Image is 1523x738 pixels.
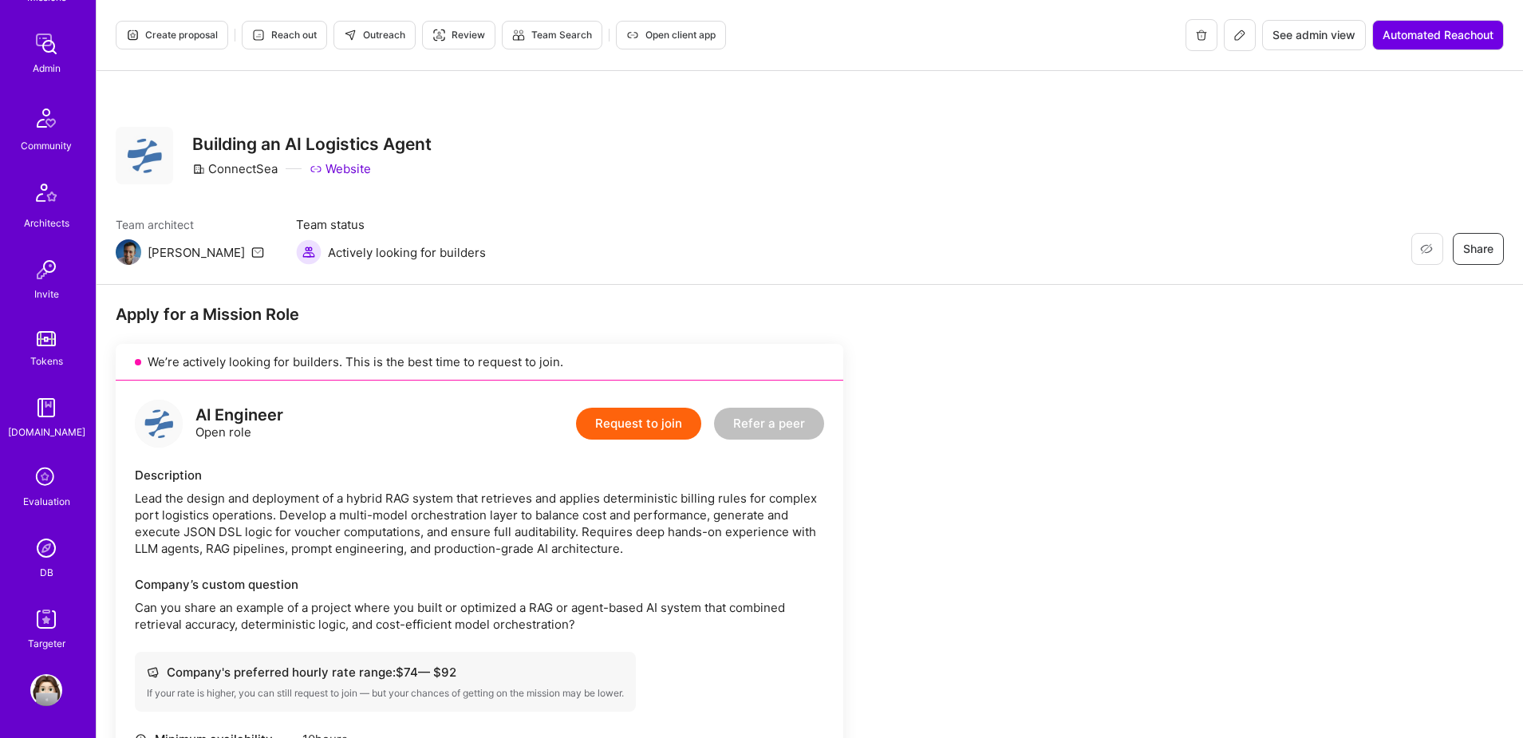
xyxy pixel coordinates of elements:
button: Outreach [333,21,416,49]
button: Share [1453,233,1504,265]
span: Actively looking for builders [328,244,486,261]
div: Apply for a Mission Role [116,304,843,325]
button: Request to join [576,408,701,440]
div: Architects [24,215,69,231]
span: Reach out [252,28,317,42]
i: icon EyeClosed [1420,243,1433,255]
div: AI Engineer [195,407,283,424]
img: Invite [30,254,62,286]
div: We’re actively looking for builders. This is the best time to request to join. [116,344,843,381]
span: Team status [296,216,486,233]
i: icon SelectionTeam [31,463,61,493]
p: Can you share an example of a project where you built or optimized a RAG or agent-based AI system... [135,599,824,633]
i: icon Targeter [432,29,445,41]
div: Company's preferred hourly rate range: $ 74 — $ 92 [147,664,624,681]
i: icon Proposal [126,29,139,41]
div: Targeter [28,635,65,652]
a: User Avatar [26,674,66,706]
span: Share [1463,241,1493,257]
span: Team architect [116,216,264,233]
div: Lead the design and deployment of a hybrid RAG system that retrieves and applies deterministic bi... [135,490,824,557]
button: Team Search [502,21,602,49]
div: DB [40,564,53,581]
span: Automated Reachout [1383,27,1493,43]
div: [PERSON_NAME] [148,244,245,261]
button: Automated Reachout [1372,20,1504,50]
span: See admin view [1272,27,1355,43]
div: ConnectSea [192,160,278,177]
div: Open role [195,407,283,440]
img: Architects [27,176,65,215]
button: See admin view [1262,20,1366,50]
img: tokens [37,331,56,346]
span: Review [432,28,485,42]
span: Outreach [344,28,405,42]
i: icon Cash [147,666,159,678]
i: icon Mail [251,246,264,258]
img: Actively looking for builders [296,239,322,265]
div: Evaluation [23,493,70,510]
h3: Building an AI Logistics Agent [192,134,432,154]
button: Create proposal [116,21,228,49]
button: Refer a peer [714,408,824,440]
button: Review [422,21,495,49]
a: Website [310,160,371,177]
img: logo [135,400,183,448]
div: Description [135,467,824,483]
button: Open client app [616,21,726,49]
div: Community [21,137,72,154]
img: Team Architect [116,239,141,265]
span: Create proposal [126,28,218,42]
img: User Avatar [30,674,62,706]
img: Company Logo [116,127,173,184]
div: Invite [34,286,59,302]
div: Admin [33,60,61,77]
div: Company’s custom question [135,576,824,593]
div: Tokens [30,353,63,369]
span: Open client app [626,28,716,42]
div: [DOMAIN_NAME] [8,424,85,440]
img: Admin Search [30,532,62,564]
i: icon CompanyGray [192,163,205,176]
img: Community [27,99,65,137]
img: admin teamwork [30,28,62,60]
button: Reach out [242,21,327,49]
div: If your rate is higher, you can still request to join — but your chances of getting on the missio... [147,687,624,700]
img: Skill Targeter [30,603,62,635]
span: Team Search [512,28,592,42]
img: guide book [30,392,62,424]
